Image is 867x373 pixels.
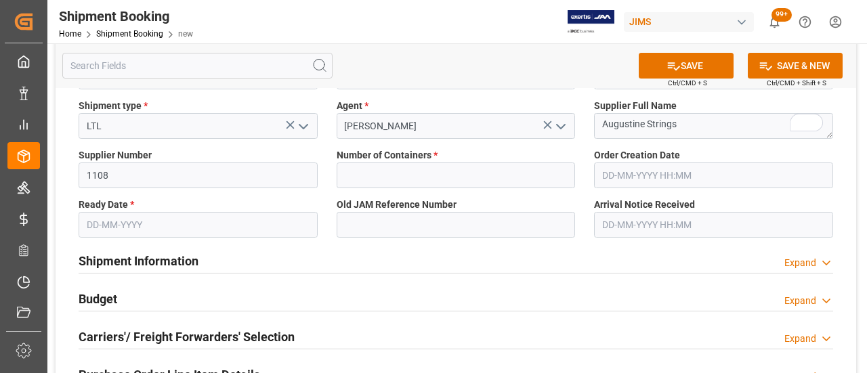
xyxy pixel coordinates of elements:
button: open menu [550,116,570,137]
div: Expand [784,294,816,308]
div: Expand [784,332,816,346]
button: Help Center [790,7,820,37]
img: Exertis%20JAM%20-%20Email%20Logo.jpg_1722504956.jpg [568,10,614,34]
textarea: To enrich screen reader interactions, please activate Accessibility in Grammarly extension settings [594,113,833,139]
span: Supplier Full Name [594,99,677,113]
div: Shipment Booking [59,6,193,26]
button: SAVE & NEW [748,53,843,79]
h2: Carriers'/ Freight Forwarders' Selection [79,328,295,346]
span: Number of Containers [337,148,438,162]
span: 99+ [771,8,792,22]
button: show 100 new notifications [759,7,790,37]
input: Search Fields [62,53,333,79]
span: Order Creation Date [594,148,680,162]
h2: Budget [79,290,117,308]
button: SAVE [639,53,734,79]
a: Home [59,29,81,39]
input: DD-MM-YYYY HH:MM [594,212,833,238]
input: DD-MM-YYYY [79,212,318,238]
button: open menu [292,116,312,137]
span: Agent [337,99,368,113]
div: Expand [784,256,816,270]
span: Arrival Notice Received [594,198,695,212]
a: Shipment Booking [96,29,163,39]
div: JIMS [624,12,754,32]
span: Shipment type [79,99,148,113]
span: Ready Date [79,198,134,212]
button: JIMS [624,9,759,35]
span: Supplier Number [79,148,152,162]
span: Ctrl/CMD + S [668,78,707,88]
span: Ctrl/CMD + Shift + S [767,78,826,88]
span: Old JAM Reference Number [337,198,457,212]
input: DD-MM-YYYY HH:MM [594,162,833,188]
h2: Shipment Information [79,252,198,270]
